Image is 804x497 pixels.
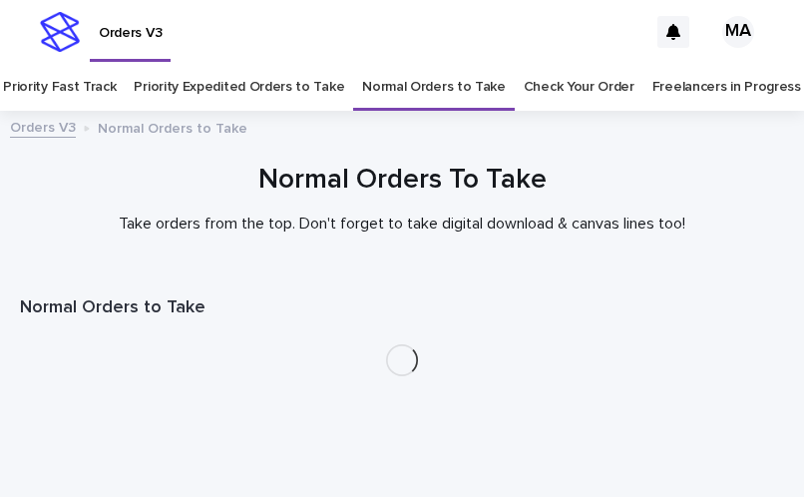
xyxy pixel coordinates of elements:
[134,64,344,111] a: Priority Expedited Orders to Take
[722,16,754,48] div: MA
[40,12,80,52] img: stacker-logo-s-only.png
[524,64,634,111] a: Check Your Order
[652,64,801,111] a: Freelancers in Progress
[3,64,116,111] a: Priority Fast Track
[362,64,506,111] a: Normal Orders to Take
[20,215,784,234] p: Take orders from the top. Don't forget to take digital download & canvas lines too!
[98,116,247,138] p: Normal Orders to Take
[10,115,76,138] a: Orders V3
[20,162,784,199] h1: Normal Orders To Take
[20,296,784,320] h1: Normal Orders to Take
